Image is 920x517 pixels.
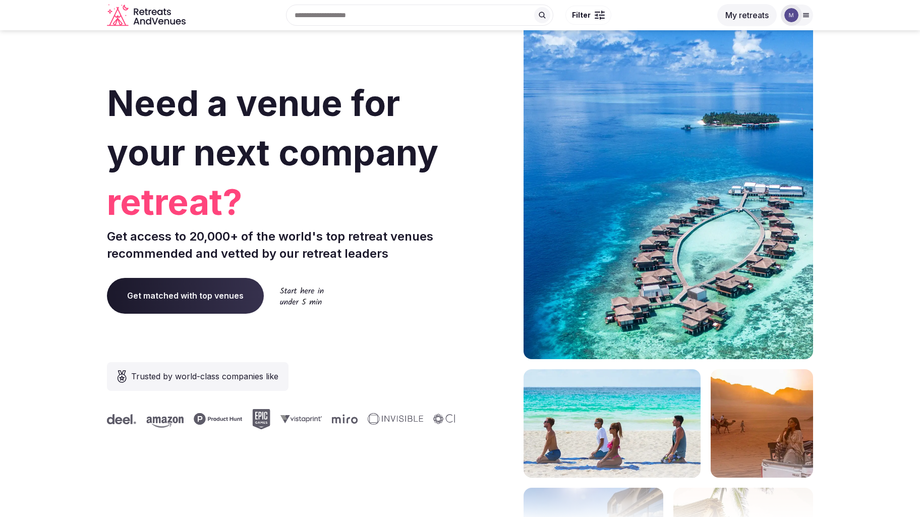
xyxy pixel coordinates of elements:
[565,6,611,25] button: Filter
[105,414,135,424] svg: Deel company logo
[280,287,324,305] img: Start here in under 5 min
[107,82,438,174] span: Need a venue for your next company
[131,370,278,382] span: Trusted by world-class companies like
[107,278,264,313] a: Get matched with top venues
[251,409,269,429] svg: Epic Games company logo
[524,369,701,478] img: yoga on tropical beach
[717,10,777,20] a: My retreats
[330,414,356,424] svg: Miro company logo
[784,8,798,22] img: mia
[107,228,456,262] p: Get access to 20,000+ of the world's top retreat venues recommended and vetted by our retreat lea...
[279,415,320,423] svg: Vistaprint company logo
[717,4,777,26] button: My retreats
[366,413,422,425] svg: Invisible company logo
[107,4,188,27] a: Visit the homepage
[572,10,591,20] span: Filter
[107,4,188,27] svg: Retreats and Venues company logo
[107,178,456,227] span: retreat?
[711,369,813,478] img: woman sitting in back of truck with camels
